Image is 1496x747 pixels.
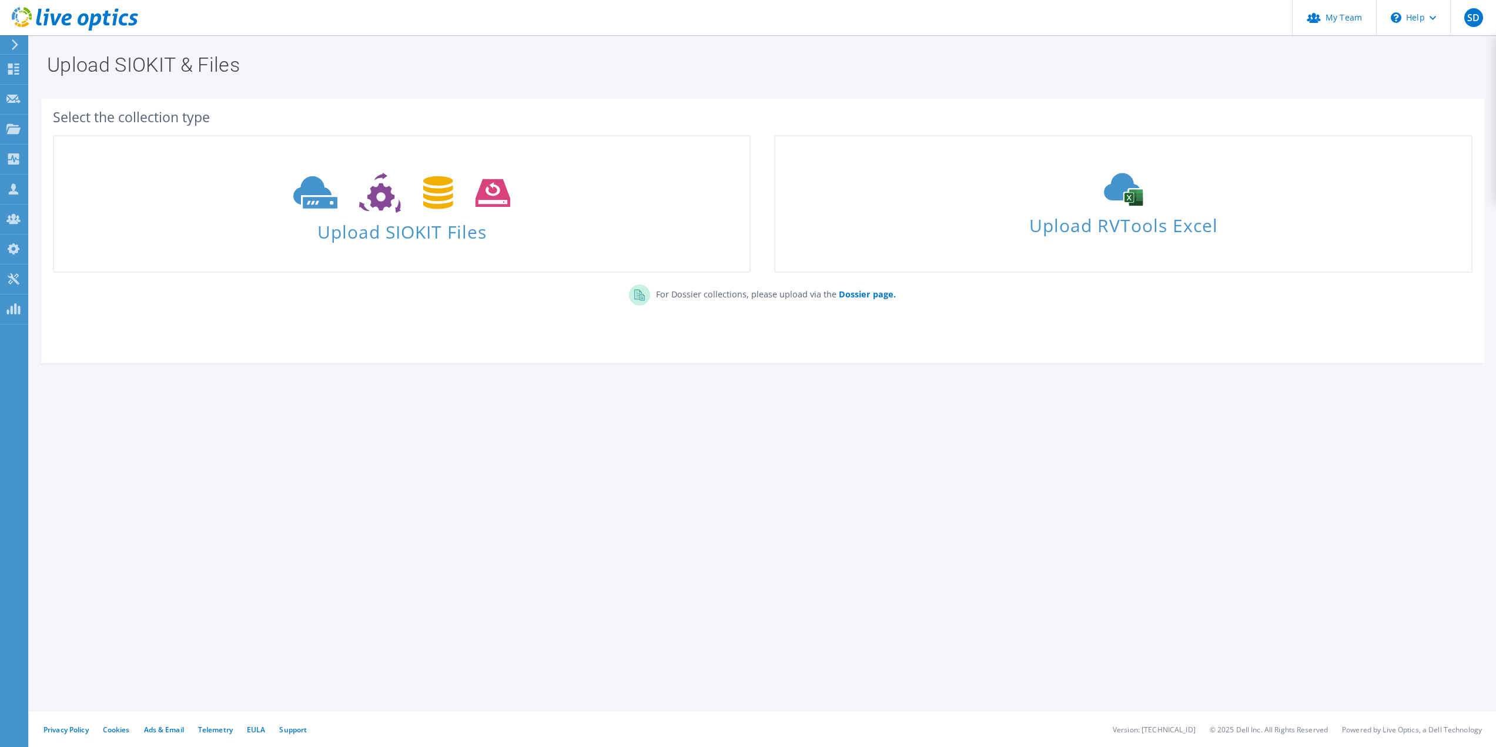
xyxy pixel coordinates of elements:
span: SD [1464,8,1483,27]
p: For Dossier collections, please upload via the [650,284,896,301]
a: Dossier page. [836,289,896,300]
a: Upload SIOKIT Files [53,135,751,273]
a: Upload RVTools Excel [774,135,1472,273]
a: EULA [247,725,265,735]
a: Telemetry [198,725,233,735]
li: © 2025 Dell Inc. All Rights Reserved [1210,725,1328,735]
li: Version: [TECHNICAL_ID] [1113,725,1196,735]
li: Powered by Live Optics, a Dell Technology [1342,725,1482,735]
h1: Upload SIOKIT & Files [47,55,1472,75]
b: Dossier page. [839,289,896,300]
a: Ads & Email [144,725,184,735]
svg: \n [1391,12,1401,23]
span: Upload RVTools Excel [775,210,1471,235]
a: Cookies [103,725,130,735]
span: Upload SIOKIT Files [54,216,749,241]
a: Privacy Policy [43,725,89,735]
a: Support [279,725,307,735]
div: Select the collection type [53,110,1472,123]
